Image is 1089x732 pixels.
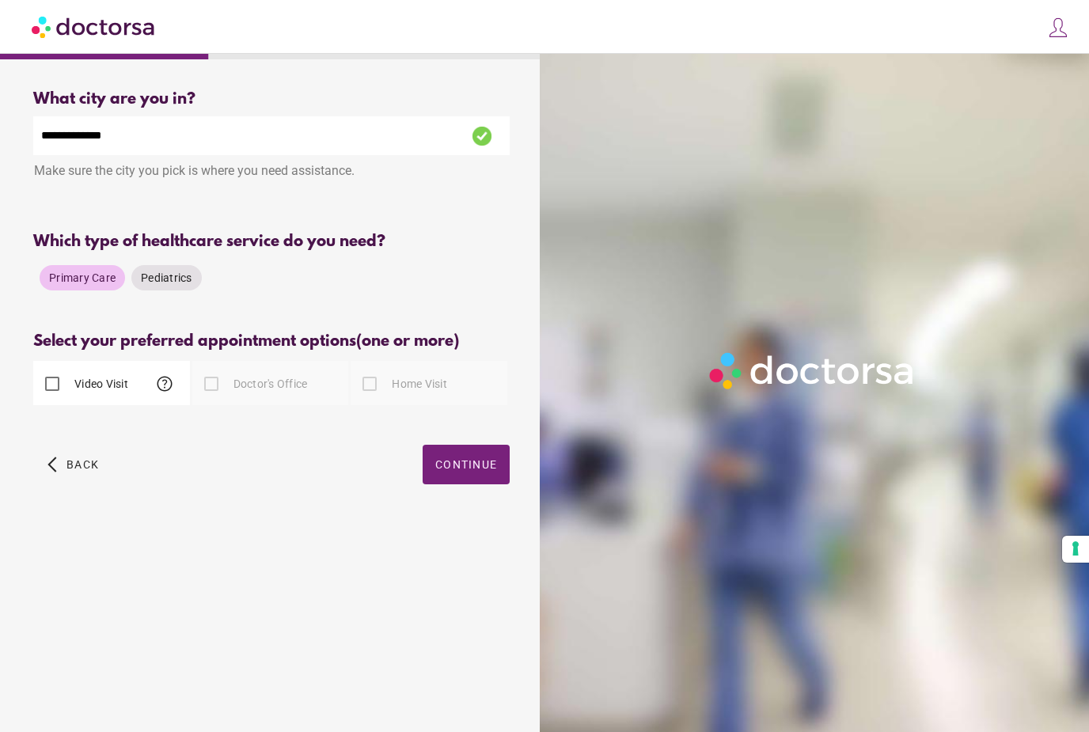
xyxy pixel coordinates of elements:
[141,271,192,284] span: Pediatrics
[230,376,308,392] label: Doctor's Office
[435,458,497,471] span: Continue
[33,233,510,251] div: Which type of healthcare service do you need?
[71,376,128,392] label: Video Visit
[1062,536,1089,563] button: Your consent preferences for tracking technologies
[356,332,459,351] span: (one or more)
[33,155,510,190] div: Make sure the city you pick is where you need assistance.
[41,445,105,484] button: arrow_back_ios Back
[33,90,510,108] div: What city are you in?
[155,374,174,393] span: help
[32,9,157,44] img: Doctorsa.com
[49,271,116,284] span: Primary Care
[33,332,510,351] div: Select your preferred appointment options
[1047,17,1069,39] img: icons8-customer-100.png
[66,458,99,471] span: Back
[423,445,510,484] button: Continue
[704,347,921,395] img: Logo-Doctorsa-trans-White-partial-flat.png
[389,376,447,392] label: Home Visit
